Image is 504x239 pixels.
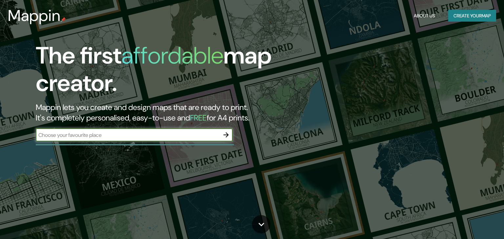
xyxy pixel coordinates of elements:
[190,113,207,123] h5: FREE
[61,17,66,22] img: mappin-pin
[448,10,496,22] button: Create yourmap
[446,213,497,232] iframe: Help widget launcher
[121,40,223,71] h1: affordable
[36,42,288,102] h1: The first map creator.
[36,102,288,123] h2: Mappin lets you create and design maps that are ready to print. It's completely personalised, eas...
[36,131,220,139] input: Choose your favourite place
[411,10,438,22] button: About Us
[8,7,61,25] h3: Mappin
